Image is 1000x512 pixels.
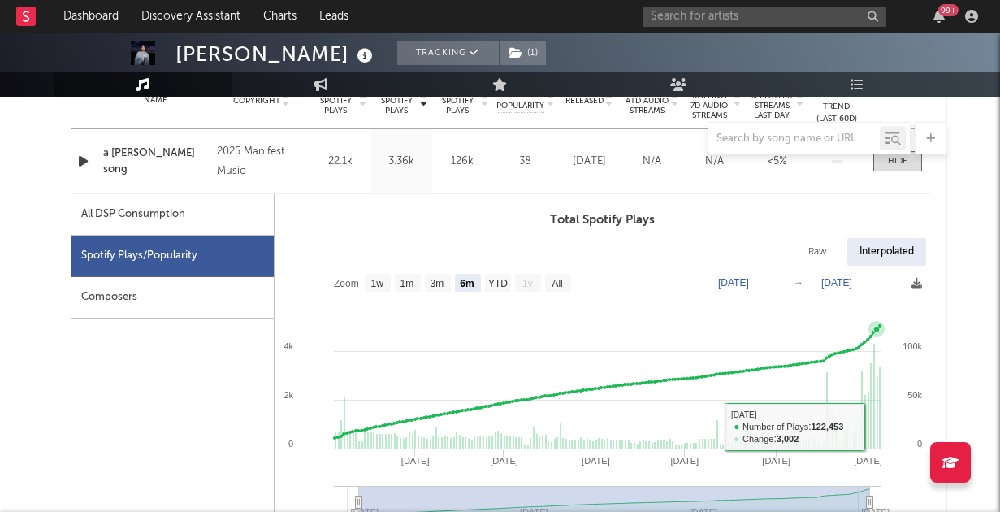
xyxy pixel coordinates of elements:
text: Zoom [334,278,359,289]
span: ( 1 ) [499,41,547,65]
text: All [552,278,562,289]
div: N/A [687,154,742,170]
div: All DSP Consumption [81,205,185,224]
div: [PERSON_NAME] [175,41,377,67]
div: 99 + [938,4,959,16]
div: 38 [497,154,554,170]
div: Spotify Plays/Popularity [71,236,274,277]
div: 126k [436,154,489,170]
text: 1y [522,278,533,289]
text: [DATE] [762,456,790,466]
text: 0 [916,439,921,449]
text: [DATE] [582,456,610,466]
div: Composers [71,277,274,319]
span: Released [565,96,604,106]
text: [DATE] [490,456,518,466]
text: [DATE] [670,456,699,466]
text: [DATE] [400,456,429,466]
text: 3m [430,278,444,289]
span: Last Day Spotify Plays [375,86,418,115]
div: <5% [750,154,804,170]
span: Global Rolling 7D Audio Streams [687,81,732,120]
text: [DATE] [718,277,749,289]
h3: Total Spotify Plays [275,210,930,230]
button: Tracking [397,41,499,65]
text: 50k [907,390,922,400]
span: Spotify Popularity [496,88,544,112]
text: 100k [903,341,922,351]
div: Interpolated [847,238,926,266]
a: a [PERSON_NAME] song [103,145,210,177]
span: ATD Spotify Plays [436,86,479,115]
span: Copyright [233,96,280,106]
div: Name [103,94,210,106]
text: 6m [460,278,474,289]
span: 7 Day Spotify Plays [314,86,357,115]
input: Search for artists [643,7,886,27]
text: 0 [288,439,292,449]
text: 1m [400,278,413,289]
button: (1) [500,41,546,65]
span: Global ATD Audio Streams [625,86,669,115]
text: [DATE] [821,277,852,289]
text: → [794,277,803,289]
div: All DSP Consumption [71,194,274,236]
div: Global Streaming Trend (Last 60D) [812,76,861,125]
text: 1w [370,278,383,289]
div: Raw [796,238,839,266]
div: 2025 Manifest Music [217,142,305,181]
div: N/A [625,154,679,170]
div: [DATE] [562,154,617,170]
button: 99+ [933,10,945,23]
text: [DATE] [854,456,882,466]
text: 4k [284,341,293,351]
text: YTD [487,278,507,289]
div: 3.36k [375,154,428,170]
text: 2k [284,390,293,400]
div: 22.1k [314,154,367,170]
span: Estimated % Playlist Streams Last Day [750,81,794,120]
input: Search by song name or URL [708,132,880,145]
